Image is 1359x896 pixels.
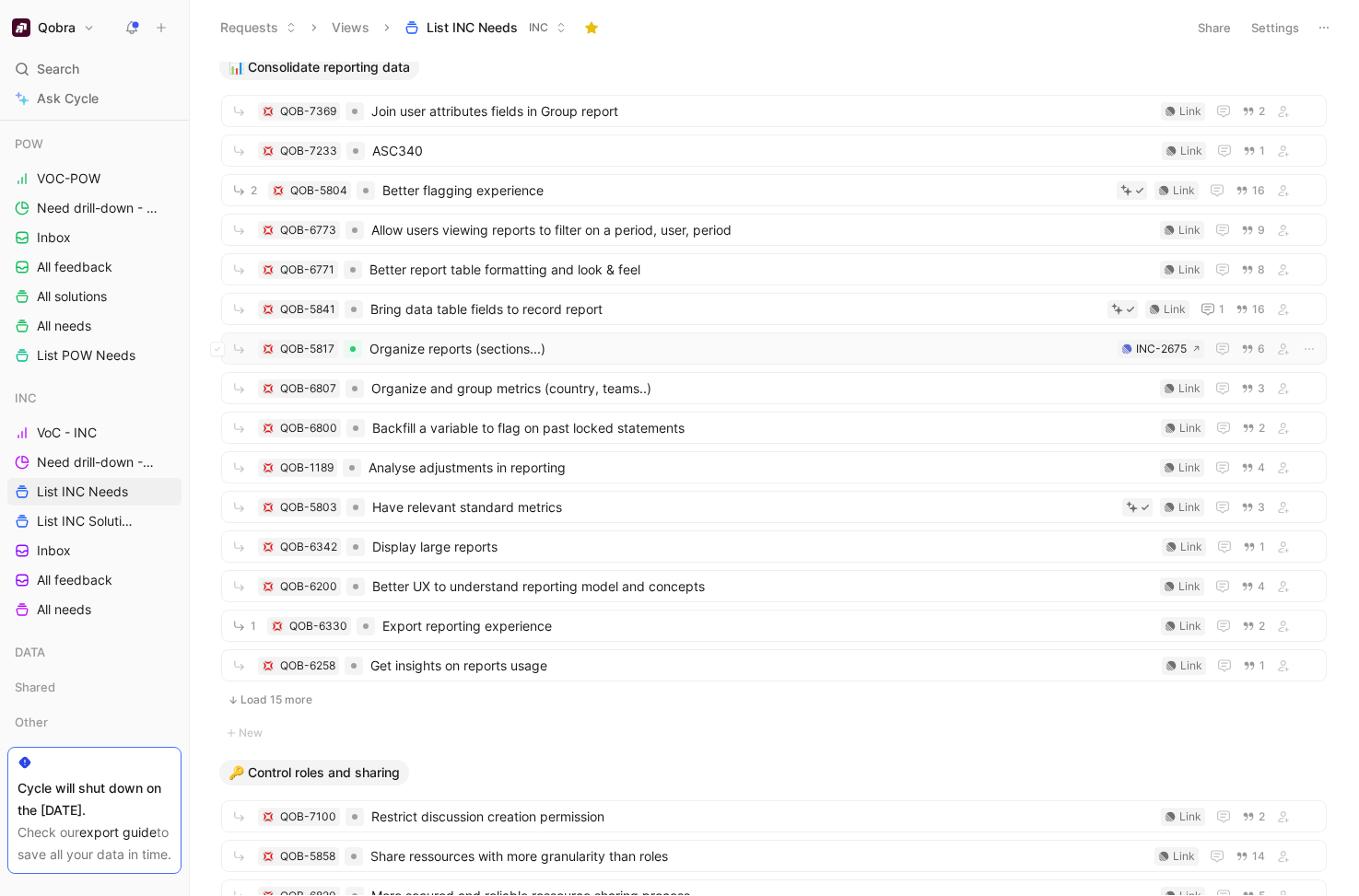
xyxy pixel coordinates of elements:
button: 3 [1237,378,1269,399]
span: 1 [1259,145,1265,157]
span: Organize reports (sections...) [369,338,1110,360]
button: 💢 [262,224,275,237]
span: Inbox [37,228,71,247]
div: QOB-6330 [289,617,347,635]
button: 2 [1238,101,1269,122]
button: 💢 [262,541,275,553]
div: Shared [7,673,182,701]
a: List INC Solutions [7,507,182,535]
div: Search [7,55,182,83]
div: 💢 [262,461,275,474]
div: Link [1178,498,1201,517]
img: 💢 [263,851,274,862]
button: 🔑 Control roles and sharing [219,760,409,785]
span: Share ressources with more granularity than roles [370,845,1147,867]
div: Link [1180,657,1202,675]
div: QOB-7100 [280,808,336,826]
div: Link [1180,142,1202,160]
img: 💢 [263,423,274,434]
div: 💢 [262,303,275,316]
a: 💢QOB-6771Better report table formatting and look & feelLink8 [221,253,1327,285]
img: 💢 [263,502,274,513]
a: All needs [7,596,182,623]
div: Cycle will shut down on the [DATE]. [18,777,171,821]
div: Link [1179,102,1201,121]
span: All needs [37,600,91,619]
button: 8 [1237,260,1269,280]
button: 1 [1239,537,1269,557]
div: Link [1178,221,1201,239]
a: List INC Needs [7,478,182,506]
div: INC-2675 [1136,340,1187,358]
div: Link [1178,459,1201,477]
div: 💢 [262,145,275,157]
span: 16 [1252,185,1265,196]
img: 💢 [263,225,274,236]
button: 💢 [262,580,275,593]
span: 2 [1259,811,1265,822]
button: 💢 [262,343,275,355]
span: 1 [251,621,256,632]
span: 3 [1258,383,1265,394]
button: List INC NeedsINC [396,14,575,41]
span: INC [15,389,37,407]
span: Better flagging experience [382,180,1109,202]
div: QOB-6800 [280,419,337,437]
div: Link [1164,300,1186,319]
a: 💢QOB-5817Organize reports (sections...)INC-26756 [221,332,1327,365]
h1: Qobra [38,19,76,36]
a: Ask Cycle [7,85,182,112]
span: 📊 Consolidate reporting data [228,58,410,76]
button: 1 [1197,298,1228,320]
button: 14 [1232,846,1269,867]
a: 💢QOB-7233ASC340Link1 [221,134,1327,167]
div: Link [1173,847,1195,866]
a: 💢QOB-6807Organize and group metrics (country, teams..)Link3 [221,372,1327,404]
span: Have relevant standard metrics [372,496,1115,518]
a: 💢QOB-7100Restrict discussion creation permissionLink2 [221,800,1327,832]
button: 3 [1237,497,1269,518]
img: 💢 [263,343,274,355]
span: List INC Needs [427,18,518,37]
span: 2 [1259,423,1265,434]
button: Views [323,14,378,41]
a: All feedback [7,566,182,594]
a: 2💢QOB-5804Better flagging experienceLink16 [221,174,1327,206]
img: 💢 [263,383,274,394]
span: Need drill-down - INC [37,453,158,471]
span: 16 [1252,304,1265,315]
div: QOB-5841 [280,300,335,319]
button: 💢 [262,501,275,514]
span: Join user attributes fields in Group report [371,100,1154,122]
a: 💢QOB-5803Have relevant standard metricsLink3 [221,491,1327,523]
img: 💢 [263,264,274,275]
div: QOB-6342 [280,538,337,556]
div: QOB-6773 [280,221,336,239]
button: New [219,722,1329,744]
span: Better report table formatting and look & feel [369,259,1153,281]
button: QobraQobra [7,15,100,41]
button: 💢 [272,184,285,197]
div: POWVOC-POWNeed drill-down - POWInboxAll feedbackAll solutionsAll needsList POW Needs [7,130,182,369]
button: 2 [1238,418,1269,438]
button: 💢 [262,422,275,435]
img: 💢 [263,811,274,822]
span: Inbox [37,541,71,560]
button: 💢 [262,263,275,276]
span: 2 [251,185,257,196]
span: 🔑 Control roles and sharing [228,763,400,782]
span: 2 [1259,106,1265,117]
button: 1 [228,614,260,637]
div: Link [1179,419,1201,437]
a: VoC - INC [7,419,182,447]
a: List POW Needs [7,342,182,369]
button: 9 [1237,220,1269,240]
a: 💢QOB-6773Allow users viewing reports to filter on a period, user, periodLink9 [221,214,1327,246]
span: INC [529,18,548,37]
a: Need drill-down - POW [7,194,182,222]
span: Ask Cycle [37,87,99,110]
button: Requests [212,14,305,41]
